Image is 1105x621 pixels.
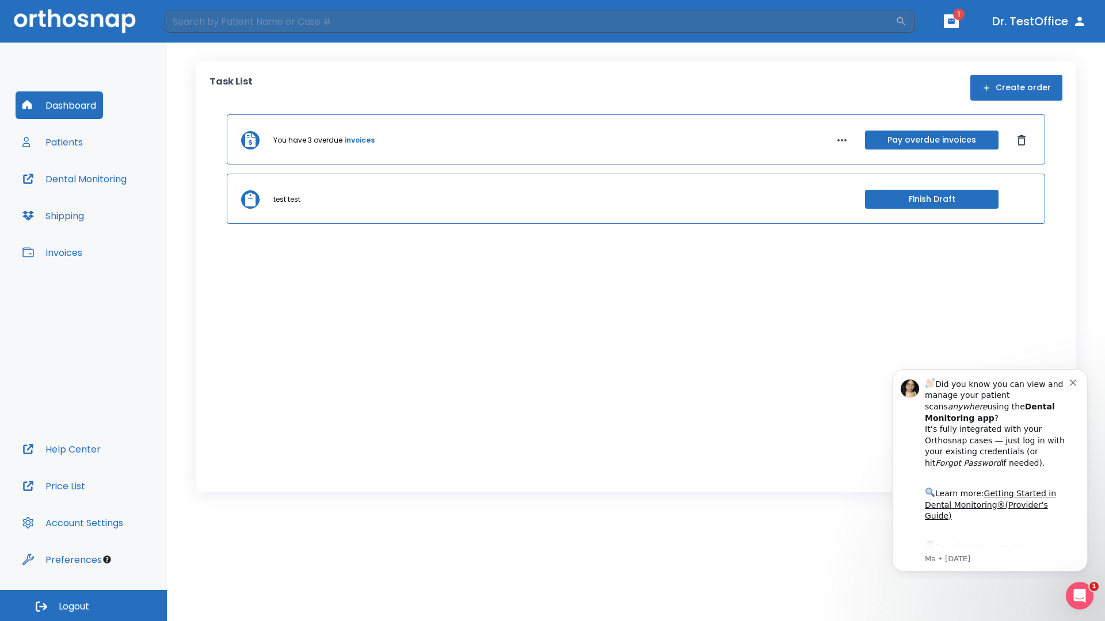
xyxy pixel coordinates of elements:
[16,472,92,500] button: Price List
[1089,582,1099,591] span: 1
[345,135,375,145] a: invoices
[165,10,896,33] input: Search by Patient Name or Case #
[16,202,91,229] button: Shipping
[273,194,300,205] p: test test
[59,600,89,613] span: Logout
[209,75,253,101] p: Task List
[273,135,342,145] p: You have 3 overdue
[16,546,109,573] button: Preferences
[16,239,89,266] button: Invoices
[1012,131,1031,149] button: Dismiss
[16,509,130,536] button: Account Settings
[988,11,1091,32] button: Dr. TestOffice
[14,9,136,33] img: Orthosnap
[102,554,112,565] div: Tooltip anchor
[50,195,195,205] p: Message from Ma, sent 4w ago
[953,9,965,20] span: 1
[195,18,204,27] button: Dismiss notification
[50,183,153,204] a: App Store
[875,359,1105,578] iframe: Intercom notifications message
[970,75,1062,101] button: Create order
[16,91,103,119] button: Dashboard
[16,435,108,463] button: Help Center
[16,128,90,156] button: Patients
[1066,582,1093,609] iframe: Intercom live chat
[16,165,134,193] button: Dental Monitoring
[865,131,999,149] button: Pay overdue invoices
[865,190,999,209] button: Finish Draft
[50,181,195,239] div: Download the app: | ​ Let us know if you need help getting started!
